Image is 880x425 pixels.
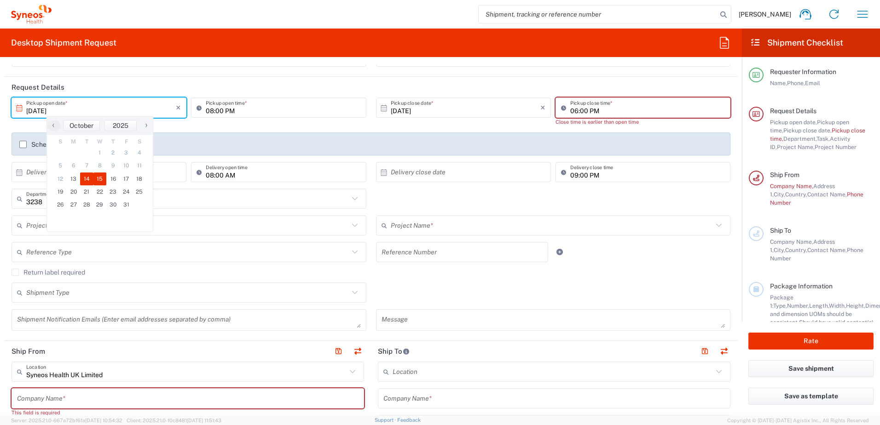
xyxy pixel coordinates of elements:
button: October [63,120,100,131]
span: 31 [120,198,133,211]
span: 7 [80,159,93,172]
span: 27 [67,198,81,211]
span: Package Information [770,282,833,290]
h2: Ship From [12,347,45,356]
span: Package 1: [770,294,793,309]
button: › [139,120,153,131]
span: Contact Name, [807,247,847,253]
th: weekday [120,137,133,146]
div: This field is required [12,408,364,417]
span: Width, [829,302,846,309]
span: Copyright © [DATE]-[DATE] Agistix Inc., All Rights Reserved [727,416,869,425]
th: weekday [133,137,146,146]
button: 2025 [104,120,137,131]
span: 12 [54,172,67,185]
h2: Shipment Checklist [750,37,843,48]
span: 21 [80,185,93,198]
span: Server: 2025.21.0-667a72bf6fa [11,418,122,423]
bs-datepicker-container: calendar [46,116,153,232]
a: Feedback [397,417,421,423]
span: 4 [133,146,146,159]
span: 16 [106,172,120,185]
span: 6 [67,159,81,172]
span: Type, [773,302,787,309]
h2: Request Details [12,83,64,92]
span: [DATE] 11:51:43 [187,418,221,423]
label: Return label required [12,269,85,276]
span: Pickup close date, [783,127,832,134]
span: Contact Name, [807,191,847,198]
span: 25 [133,185,146,198]
h2: Desktop Shipment Request [11,37,116,48]
span: Height, [846,302,865,309]
a: Support [375,417,398,423]
span: Ship From [770,171,799,178]
span: Email [805,80,820,86]
th: weekday [54,137,67,146]
span: 30 [106,198,120,211]
span: 18 [133,172,146,185]
span: Country, [785,247,807,253]
span: 17 [120,172,133,185]
span: Department, [783,135,816,142]
span: Project Name, [777,144,815,150]
span: Length, [809,302,829,309]
span: Country, [785,191,807,198]
th: weekday [80,137,93,146]
span: 2 [106,146,120,159]
span: Company Name, [770,183,813,190]
h2: Ship To [378,347,410,356]
span: 1 [93,146,107,159]
span: Should have valid content(s) [799,319,874,326]
span: 23 [106,185,120,198]
span: Task, [816,135,830,142]
span: 20 [67,185,81,198]
span: 19 [54,185,67,198]
span: 13 [67,172,81,185]
span: 29 [93,198,107,211]
span: Ship To [770,227,791,234]
span: Request Details [770,107,816,115]
span: 14 [80,172,93,185]
span: [DATE] 10:54:32 [85,418,122,423]
span: Number, [787,302,809,309]
span: 10 [120,159,133,172]
span: City, [774,247,785,253]
span: 11 [133,159,146,172]
span: [PERSON_NAME] [739,10,791,18]
span: Name, [770,80,787,86]
span: October [69,122,93,129]
span: 22 [93,185,107,198]
span: 26 [54,198,67,211]
a: Add Reference [553,246,566,258]
i: × [176,100,181,115]
span: 15 [93,172,107,185]
span: 8 [93,159,107,172]
th: weekday [67,137,81,146]
span: City, [774,191,785,198]
span: Requester Information [770,68,836,75]
span: 28 [80,198,93,211]
i: × [540,100,545,115]
span: 5 [54,159,67,172]
bs-datepicker-navigation-view: ​ ​ ​ [47,120,153,131]
span: Project Number [815,144,857,150]
button: ‹ [47,120,61,131]
th: weekday [93,137,107,146]
button: Rate [748,333,874,350]
label: Schedule pickup [19,141,81,148]
span: Client: 2025.21.0-f0c8481 [127,418,221,423]
span: 3 [120,146,133,159]
span: Pickup open date, [770,119,817,126]
div: Close time is earlier than open time [556,118,730,126]
input: Shipment, tracking or reference number [479,6,717,23]
button: Save as template [748,388,874,405]
span: 24 [120,185,133,198]
span: Phone, [787,80,805,86]
span: 2025 [113,122,128,129]
th: weekday [106,137,120,146]
span: ‹ [46,120,60,131]
span: Company Name, [770,238,813,245]
button: Save shipment [748,360,874,377]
